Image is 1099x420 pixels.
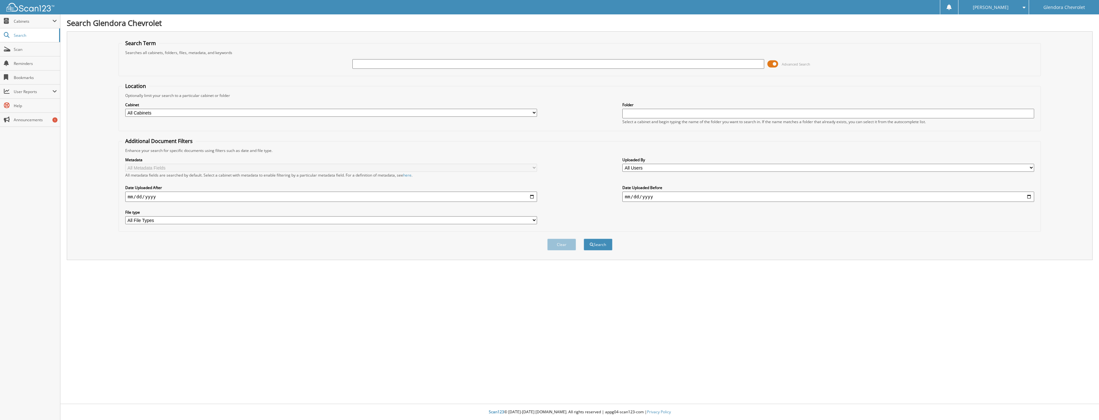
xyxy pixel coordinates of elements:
label: File type [125,210,537,215]
span: Scan123 [489,409,504,415]
legend: Location [122,83,149,90]
span: Search [14,33,56,38]
a: here [403,172,411,178]
span: Scan [14,47,57,52]
span: User Reports [14,89,52,94]
input: start [125,192,537,202]
div: 1 [52,117,58,123]
img: scan123-logo-white.svg [6,3,54,12]
div: Select a cabinet and begin typing the name of the folder you want to search in. If the name match... [622,119,1034,124]
span: Reminders [14,61,57,66]
span: Cabinets [14,19,52,24]
span: Advanced Search [782,62,810,67]
span: Announcements [14,117,57,123]
span: Bookmarks [14,75,57,80]
label: Metadata [125,157,537,162]
label: Cabinet [125,102,537,107]
legend: Search Term [122,40,159,47]
legend: Additional Document Filters [122,138,196,145]
button: Search [584,239,612,250]
div: © [DATE]-[DATE] [DOMAIN_NAME]. All rights reserved | appg04-scan123-com | [60,404,1099,420]
div: Optionally limit your search to a particular cabinet or folder [122,93,1038,98]
span: Glendora Chevrolet [1043,5,1085,9]
input: end [622,192,1034,202]
label: Uploaded By [622,157,1034,162]
button: Clear [547,239,576,250]
span: Help [14,103,57,108]
div: Searches all cabinets, folders, files, metadata, and keywords [122,50,1038,55]
label: Folder [622,102,1034,107]
div: All metadata fields are searched by default. Select a cabinet with metadata to enable filtering b... [125,172,537,178]
h1: Search Glendora Chevrolet [67,18,1093,28]
a: Privacy Policy [647,409,671,415]
div: Enhance your search for specific documents using filters such as date and file type. [122,148,1038,153]
span: [PERSON_NAME] [973,5,1009,9]
label: Date Uploaded After [125,185,537,190]
label: Date Uploaded Before [622,185,1034,190]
